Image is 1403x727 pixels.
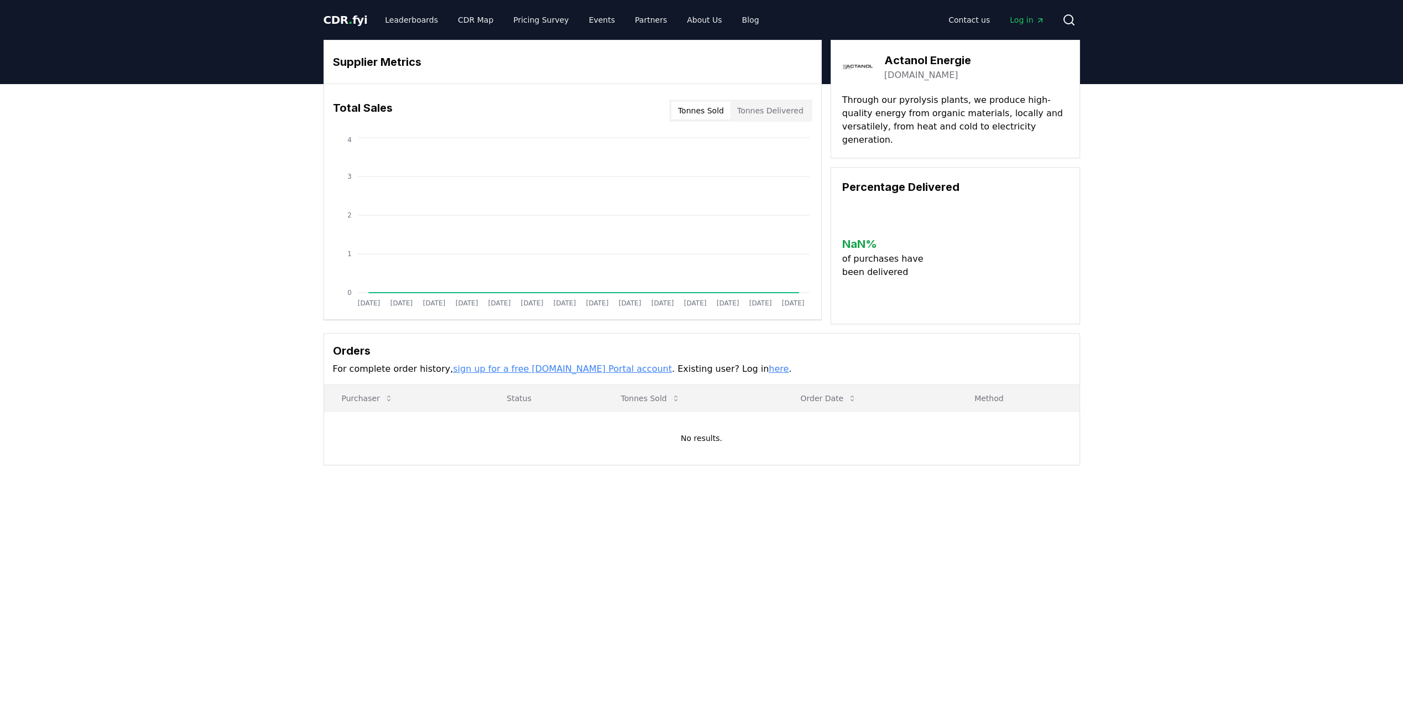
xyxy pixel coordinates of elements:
[520,299,543,307] tspan: [DATE]
[586,299,608,307] tspan: [DATE]
[1001,10,1053,30] a: Log in
[618,299,641,307] tspan: [DATE]
[324,12,368,28] a: CDR.fyi
[324,412,1079,465] td: No results.
[842,236,932,252] h3: NaN %
[347,289,352,297] tspan: 0
[678,10,731,30] a: About Us
[455,299,478,307] tspan: [DATE]
[347,211,352,219] tspan: 2
[671,102,731,120] button: Tonnes Sold
[504,10,577,30] a: Pricing Survey
[651,299,674,307] tspan: [DATE]
[348,13,352,27] span: .
[357,299,380,307] tspan: [DATE]
[684,299,706,307] tspan: [DATE]
[781,299,804,307] tspan: [DATE]
[966,393,1070,404] p: Method
[390,299,413,307] tspan: [DATE]
[453,364,672,374] a: sign up for a free [DOMAIN_NAME] Portal account
[940,10,1053,30] nav: Main
[940,10,999,30] a: Contact us
[324,13,368,27] span: CDR fyi
[333,342,1071,359] h3: Orders
[842,51,873,82] img: Actanol Energie-logo
[376,10,768,30] nav: Main
[449,10,502,30] a: CDR Map
[731,102,810,120] button: Tonnes Delivered
[347,173,352,180] tspan: 3
[580,10,624,30] a: Events
[749,299,771,307] tspan: [DATE]
[333,387,402,409] button: Purchaser
[884,52,971,69] h3: Actanol Energie
[423,299,445,307] tspan: [DATE]
[553,299,576,307] tspan: [DATE]
[347,250,352,258] tspan: 1
[498,393,594,404] p: Status
[884,69,958,82] a: [DOMAIN_NAME]
[1010,14,1044,25] span: Log in
[842,179,1068,195] h3: Percentage Delivered
[333,100,393,122] h3: Total Sales
[769,364,789,374] a: here
[842,94,1068,147] p: Through our pyrolysis plants, we produce high-quality energy from organic materials, locally and ...
[333,362,1071,376] p: For complete order history, . Existing user? Log in .
[716,299,739,307] tspan: [DATE]
[333,54,812,70] h3: Supplier Metrics
[626,10,676,30] a: Partners
[612,387,689,409] button: Tonnes Sold
[347,136,352,144] tspan: 4
[791,387,865,409] button: Order Date
[376,10,447,30] a: Leaderboards
[733,10,768,30] a: Blog
[842,252,932,279] p: of purchases have been delivered
[488,299,510,307] tspan: [DATE]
